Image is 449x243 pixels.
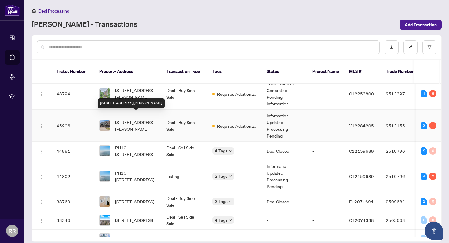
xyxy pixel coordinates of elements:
span: C12159689 [349,173,374,179]
td: - [308,110,344,142]
span: down [229,200,232,203]
span: Requires Additional Docs [217,123,257,129]
td: 2513397 [381,78,424,110]
td: 2513155 [381,110,424,142]
span: Requires Additional Docs [217,91,257,97]
th: Status [262,60,308,84]
button: Open asap [425,222,443,240]
span: download [389,45,394,49]
img: thumbnail-img [100,196,110,207]
button: filter [422,40,436,54]
span: PH10-[STREET_ADDRESS] [115,144,157,158]
div: 2 [429,173,436,180]
button: Logo [37,89,47,98]
span: PH10-[STREET_ADDRESS] [115,170,157,183]
span: C12074338 [349,217,374,223]
td: Trade Number Generated - Pending Information [262,78,308,110]
img: Logo [39,200,44,205]
div: 0 [429,216,436,224]
span: 2 Tags [215,173,228,180]
div: 1 [421,90,427,97]
td: Deal - Buy Side Sale [162,110,207,142]
div: 1 [429,122,436,129]
div: 0 [429,198,436,205]
th: Project Name [308,60,344,84]
span: [STREET_ADDRESS][PERSON_NAME] [115,87,157,100]
button: Logo [37,171,47,181]
th: MLS # [344,60,381,84]
span: home [32,9,36,13]
td: 45906 [52,110,94,142]
img: thumbnail-img [100,146,110,156]
span: C12159689 [349,148,374,154]
img: Logo [39,124,44,129]
button: Add Transaction [400,20,442,30]
span: Add Transaction [405,20,437,30]
img: Logo [39,218,44,223]
div: 0 [421,216,427,224]
button: Logo [37,121,47,130]
span: 3 Tags [215,198,228,205]
td: - [308,211,344,230]
span: Requires Additional Docs [217,236,257,242]
span: filter [427,45,432,49]
td: 33346 [52,211,94,230]
span: 4 Tags [215,147,228,154]
td: Deal Closed [262,142,308,160]
td: - [308,78,344,110]
div: 2 [421,147,427,155]
span: [STREET_ADDRESS] [115,217,154,223]
span: C12055414 [349,236,374,241]
span: down [229,219,232,222]
span: down [229,175,232,178]
td: - [308,142,344,160]
td: Deal - Sell Side Sale [162,142,207,160]
span: 4 Tags [215,216,228,223]
td: Deal - Buy Side Sale [162,192,207,211]
th: Transaction Type [162,60,207,84]
div: 0 [421,235,427,242]
img: Logo [39,92,44,97]
span: [STREET_ADDRESS] [115,235,154,242]
a: [PERSON_NAME] - Transactions [32,19,137,30]
img: thumbnail-img [100,171,110,181]
td: 2510796 [381,142,424,160]
td: - [308,192,344,211]
td: - [308,160,344,192]
button: edit [403,40,418,54]
div: [STREET_ADDRESS][PERSON_NAME] [98,98,165,108]
td: Deal - Sell Side Sale [162,211,207,230]
td: 2509684 [381,192,424,211]
span: X12284205 [349,123,374,128]
button: Logo [37,197,47,206]
span: down [229,149,232,152]
span: C12253800 [349,91,374,96]
td: 2510796 [381,160,424,192]
div: 2 [421,198,427,205]
td: Deal Closed [262,192,308,211]
th: Trade Number [381,60,424,84]
img: Logo [39,174,44,179]
td: Listing [162,160,207,192]
span: RR [9,227,16,235]
td: Information Updated - Processing Pending [262,110,308,142]
div: 6 [429,90,436,97]
button: download [385,40,399,54]
td: 2505663 [381,211,424,230]
div: 4 [421,173,427,180]
td: Information Updated - Processing Pending [262,160,308,192]
span: edit [408,45,413,49]
th: Tags [207,60,262,84]
button: Logo [37,215,47,225]
span: [STREET_ADDRESS] [115,198,154,205]
img: thumbnail-img [100,120,110,131]
div: 3 [421,122,427,129]
button: Logo [37,146,47,156]
th: Property Address [94,60,162,84]
span: [STREET_ADDRESS][PERSON_NAME] [115,119,157,132]
td: 44802 [52,160,94,192]
td: - [262,211,308,230]
span: Deal Processing [38,8,69,14]
img: thumbnail-img [100,88,110,99]
span: E12071694 [349,199,374,204]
